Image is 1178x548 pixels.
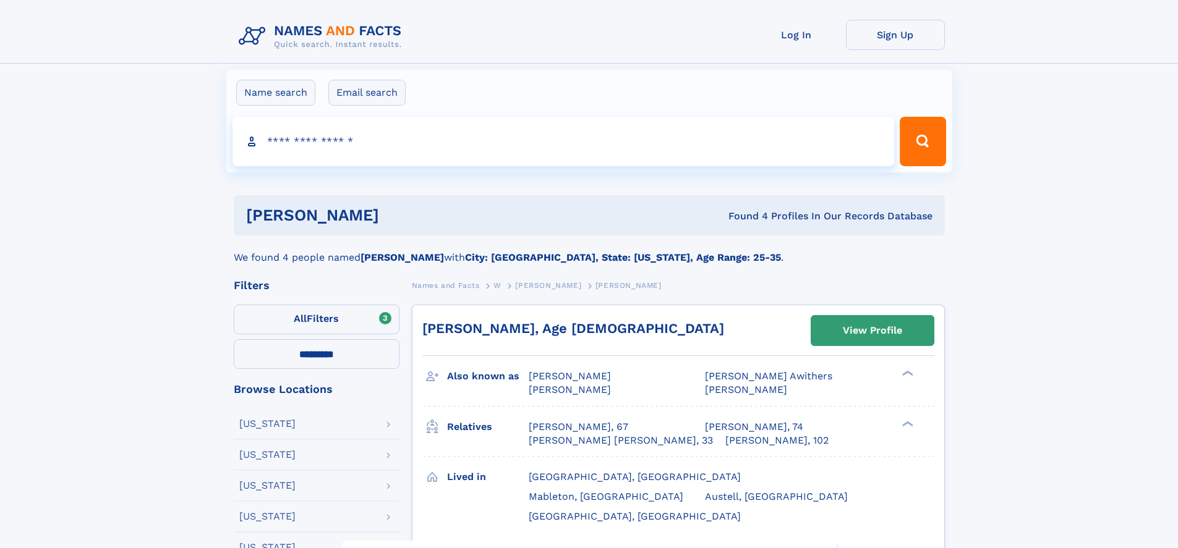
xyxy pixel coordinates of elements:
a: W [493,277,502,293]
span: W [493,281,502,290]
span: Mableton, [GEOGRAPHIC_DATA] [529,491,683,502]
a: [PERSON_NAME] [515,277,581,293]
span: [PERSON_NAME] [515,281,581,290]
a: [PERSON_NAME], 74 [705,420,803,434]
div: [US_STATE] [239,481,296,491]
span: [PERSON_NAME] [705,384,787,395]
div: [US_STATE] [239,419,296,429]
span: [PERSON_NAME] Awithers [705,370,832,382]
label: Email search [328,80,406,106]
span: [GEOGRAPHIC_DATA], [GEOGRAPHIC_DATA] [529,471,741,483]
a: [PERSON_NAME], Age [DEMOGRAPHIC_DATA] [422,321,724,336]
h3: Lived in [447,466,529,487]
h3: Also known as [447,366,529,387]
label: Name search [236,80,315,106]
button: Search Button [900,117,945,166]
span: All [294,313,307,324]
a: View Profile [811,316,934,345]
div: View Profile [843,316,902,345]
a: [PERSON_NAME], 67 [529,420,628,434]
h3: Relatives [447,416,529,437]
a: Sign Up [846,20,945,50]
span: [PERSON_NAME] [529,370,611,382]
div: Browse Locations [234,384,399,395]
a: [PERSON_NAME] [PERSON_NAME], 33 [529,434,713,447]
a: [PERSON_NAME], 102 [725,434,829,447]
img: Logo Names and Facts [234,20,412,53]
input: search input [233,117,895,166]
div: We found 4 people named with . [234,235,945,265]
a: Names and Facts [412,277,480,293]
div: ❯ [899,369,914,377]
span: [GEOGRAPHIC_DATA], [GEOGRAPHIC_DATA] [529,510,741,522]
div: ❯ [899,419,914,428]
div: Found 4 Profiles In Our Records Database [553,209,933,223]
div: [US_STATE] [239,512,296,521]
b: City: [GEOGRAPHIC_DATA], State: [US_STATE], Age Range: 25-35 [465,251,781,263]
span: [PERSON_NAME] [529,384,611,395]
span: Austell, [GEOGRAPHIC_DATA] [705,491,848,502]
div: [US_STATE] [239,450,296,460]
label: Filters [234,305,399,334]
span: [PERSON_NAME] [595,281,662,290]
div: Filters [234,280,399,291]
h1: [PERSON_NAME] [246,208,554,223]
b: [PERSON_NAME] [361,251,444,263]
a: Log In [747,20,846,50]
